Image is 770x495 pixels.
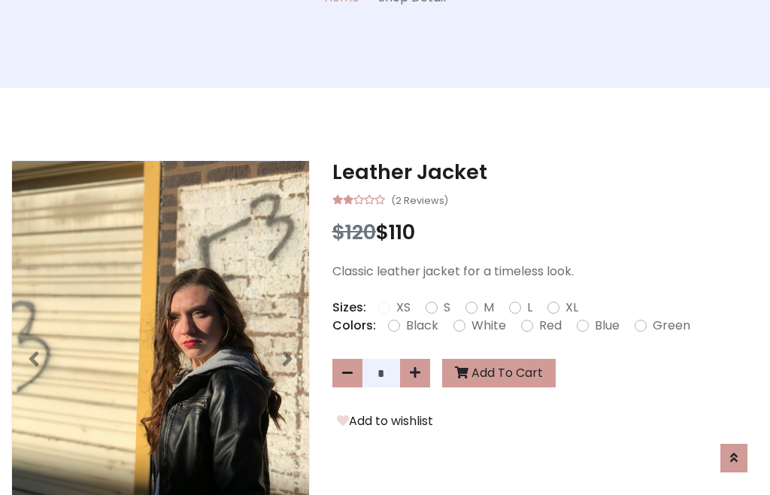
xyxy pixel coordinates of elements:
label: Blue [595,317,620,335]
button: Add to wishlist [332,411,438,431]
label: White [471,317,506,335]
button: Add To Cart [442,359,556,387]
label: XS [396,299,411,317]
label: Red [539,317,562,335]
label: S [444,299,450,317]
span: 110 [389,218,415,246]
p: Classic leather jacket for a timeless look. [332,263,759,281]
label: Black [406,317,438,335]
label: XL [565,299,578,317]
p: Sizes: [332,299,366,317]
span: $120 [332,218,376,246]
label: L [527,299,532,317]
small: (2 Reviews) [391,190,448,208]
h3: $ [332,220,759,244]
p: Colors: [332,317,376,335]
label: Green [653,317,690,335]
h3: Leather Jacket [332,160,759,184]
label: M [484,299,494,317]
